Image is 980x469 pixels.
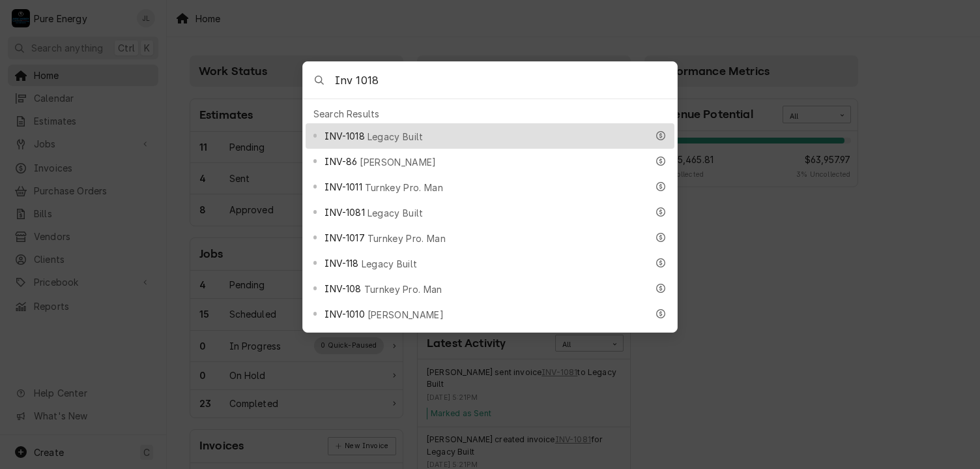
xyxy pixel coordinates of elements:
span: Turnkey Pro. Man [364,282,442,296]
span: INV-1011 [324,180,362,194]
span: [PERSON_NAME] [360,155,436,169]
span: Legacy Built [367,130,424,144]
span: Turnkey Pro. Man [367,232,446,245]
span: INV-118 [324,256,358,270]
span: INV-1010 [324,307,364,321]
span: Legacy Built [367,206,424,220]
div: Global Command Menu [302,61,678,333]
input: Search anything [335,62,677,98]
div: Search Results [306,104,674,123]
span: INV-108 [324,282,361,295]
span: INV-1017 [324,231,364,245]
span: INV-86 [324,155,357,168]
span: Turnkey Pro. Man [365,181,443,194]
span: Legacy Built [362,257,418,271]
span: [PERSON_NAME] [367,308,444,322]
span: INV-1081 [324,205,364,219]
span: INV-1018 [324,129,364,143]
